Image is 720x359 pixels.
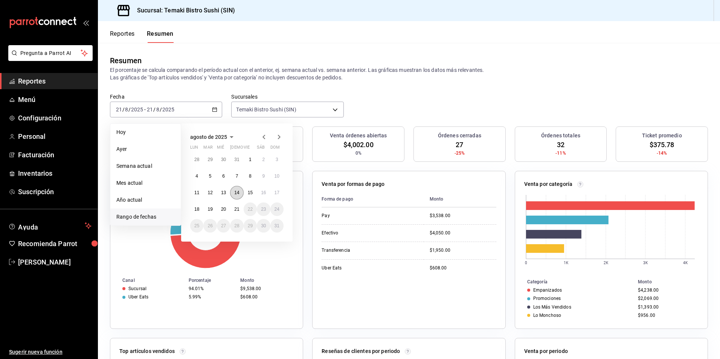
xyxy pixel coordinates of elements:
[156,106,160,113] input: --
[234,190,239,195] abbr: 14 de agosto de 2025
[322,213,397,219] div: Pay
[270,145,280,153] abbr: domingo
[424,191,496,207] th: Monto
[355,150,362,157] span: 0%
[203,153,217,166] button: 29 de julio de 2025
[455,150,465,157] span: -25%
[190,186,203,199] button: 11 de agosto de 2025
[555,150,566,157] span: -11%
[189,294,235,300] div: 5.99%
[257,153,270,166] button: 2 de agosto de 2025
[203,219,217,233] button: 26 de agosto de 2025
[190,145,198,153] abbr: lunes
[262,157,265,162] abbr: 2 de agosto de 2025
[650,140,674,150] span: $375.78
[270,186,284,199] button: 17 de agosto de 2025
[18,113,92,123] span: Configuración
[270,202,284,216] button: 24 de agosto de 2025
[194,190,199,195] abbr: 11 de agosto de 2025
[261,190,266,195] abbr: 16 de agosto de 2025
[257,202,270,216] button: 23 de agosto de 2025
[217,202,230,216] button: 20 de agosto de 2025
[110,30,135,43] button: Reportes
[116,162,175,170] span: Semana actual
[230,153,243,166] button: 31 de julio de 2025
[189,286,235,291] div: 94.01%
[128,294,148,300] div: Uber Eats
[257,145,265,153] abbr: sábado
[430,230,496,236] div: $4,050.00
[217,153,230,166] button: 30 de julio de 2025
[230,219,243,233] button: 28 de agosto de 2025
[438,132,481,140] h3: Órdenes cerradas
[456,140,463,150] span: 27
[249,157,252,162] abbr: 1 de agosto de 2025
[257,186,270,199] button: 16 de agosto de 2025
[322,191,423,207] th: Forma de pago
[194,207,199,212] abbr: 18 de agosto de 2025
[110,30,174,43] div: navigation tabs
[330,132,387,140] h3: Venta órdenes abiertas
[236,106,296,113] span: Temaki Bistro Sushi (SIN)
[237,276,303,284] th: Monto
[153,106,156,113] span: /
[8,45,93,61] button: Pregunta a Parrot AI
[275,223,279,228] abbr: 31 de agosto de 2025
[638,313,696,318] div: $956.00
[9,348,92,356] span: Sugerir nueva función
[160,106,162,113] span: /
[261,207,266,212] abbr: 23 de agosto de 2025
[221,190,226,195] abbr: 13 de agosto de 2025
[20,49,81,57] span: Pregunta a Parrot AI
[190,219,203,233] button: 25 de agosto de 2025
[230,145,275,153] abbr: jueves
[18,168,92,178] span: Inventarios
[270,169,284,183] button: 10 de agosto de 2025
[190,169,203,183] button: 4 de agosto de 2025
[270,153,284,166] button: 3 de agosto de 2025
[221,157,226,162] abbr: 30 de julio de 2025
[209,173,212,179] abbr: 5 de agosto de 2025
[322,347,400,355] p: Reseñas de clientes por periodo
[236,173,238,179] abbr: 7 de agosto de 2025
[195,173,198,179] abbr: 4 de agosto de 2025
[221,223,226,228] abbr: 27 de agosto de 2025
[240,294,291,300] div: $608.00
[524,347,568,355] p: Venta por periodo
[222,173,225,179] abbr: 6 de agosto de 2025
[5,55,93,62] a: Pregunta a Parrot AI
[322,247,397,254] div: Transferencia
[638,304,696,310] div: $1,393.00
[257,219,270,233] button: 30 de agosto de 2025
[248,223,253,228] abbr: 29 de agosto de 2025
[322,180,384,188] p: Venta por formas de pago
[207,190,212,195] abbr: 12 de agosto de 2025
[244,186,257,199] button: 15 de agosto de 2025
[131,106,143,113] input: ----
[244,219,257,233] button: 29 de agosto de 2025
[190,132,236,141] button: agosto de 2025
[144,106,146,113] span: -
[190,202,203,216] button: 18 de agosto de 2025
[642,132,682,140] h3: Ticket promedio
[122,106,125,113] span: /
[533,313,561,318] div: Lo Monchoso
[194,157,199,162] abbr: 28 de julio de 2025
[190,134,227,140] span: agosto de 2025
[244,153,257,166] button: 1 de agosto de 2025
[116,106,122,113] input: --
[533,296,561,301] div: Promociones
[128,106,131,113] span: /
[217,219,230,233] button: 27 de agosto de 2025
[207,157,212,162] abbr: 29 de julio de 2025
[110,55,142,66] div: Resumen
[657,150,667,157] span: -14%
[18,221,82,230] span: Ayuda
[194,223,199,228] abbr: 25 de agosto de 2025
[116,196,175,204] span: Año actual
[230,169,243,183] button: 7 de agosto de 2025
[221,207,226,212] abbr: 20 de agosto de 2025
[322,230,397,236] div: Efectivo
[234,223,239,228] abbr: 28 de agosto de 2025
[207,223,212,228] abbr: 26 de agosto de 2025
